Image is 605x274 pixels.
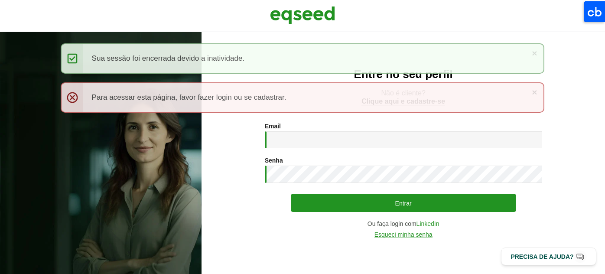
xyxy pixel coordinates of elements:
[265,157,283,163] label: Senha
[374,232,433,238] a: Esqueci minha senha
[61,43,545,74] div: Sua sessão foi encerrada devido a inatividade.
[265,123,281,129] label: Email
[416,221,439,227] a: LinkedIn
[532,88,537,97] a: ×
[532,49,537,58] a: ×
[270,4,335,26] img: EqSeed Logo
[265,221,542,227] div: Ou faça login com
[291,194,516,212] button: Entrar
[61,82,545,113] div: Para acessar esta página, favor fazer login ou se cadastrar.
